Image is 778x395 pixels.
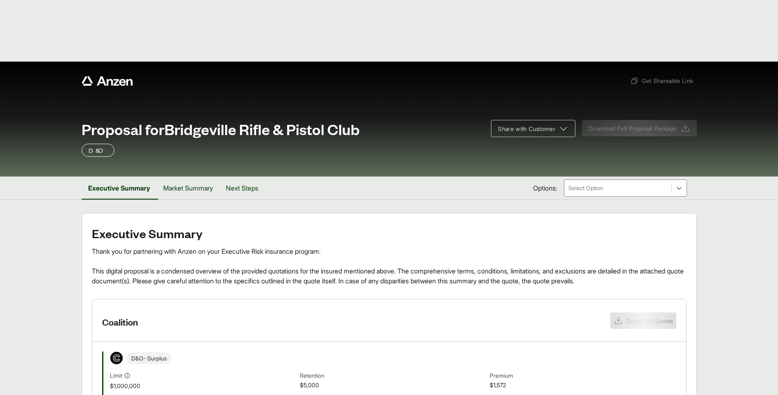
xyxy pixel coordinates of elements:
[92,227,687,240] h2: Executive Summary
[110,381,297,390] span: $1,000,000
[157,177,219,200] button: Market Summary
[82,121,360,137] span: Proposal for Bridgeville Rifle & Pistol Club
[589,124,677,133] span: Download Full Proposal Package
[92,246,687,286] div: Thank you for partnering with Anzen on your Executive Risk insurance program. This digital propos...
[300,381,486,390] span: $5,000
[490,381,676,390] span: $1,572
[533,183,557,193] span: Options:
[110,352,123,364] img: Coalition
[627,73,696,88] button: Get Shareable Link
[491,120,575,137] button: Share with Customer
[102,316,138,328] h3: Coalition
[110,371,122,380] span: Limit
[126,352,172,364] span: D&O - Surplus
[490,371,676,381] span: Premium
[89,145,107,155] p: D&O
[300,371,486,381] span: Retention
[82,177,157,200] button: Executive Summary
[498,124,555,133] span: Share with Customer
[82,76,133,86] a: Anzen website
[630,76,693,85] span: Get Shareable Link
[219,177,265,200] button: Next Steps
